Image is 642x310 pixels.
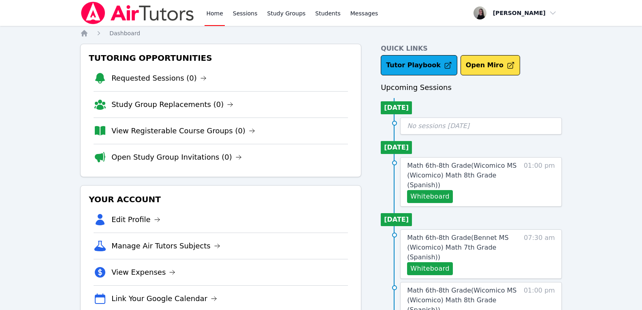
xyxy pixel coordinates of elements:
[524,233,555,275] span: 07:30 am
[111,152,242,163] a: Open Study Group Invitations (0)
[111,214,160,225] a: Edit Profile
[381,82,562,93] h3: Upcoming Sessions
[381,141,412,154] li: [DATE]
[111,73,207,84] a: Requested Sessions (0)
[111,125,255,137] a: View Registerable Course Groups (0)
[111,99,233,110] a: Study Group Replacements (0)
[407,190,453,203] button: Whiteboard
[87,192,354,207] h3: Your Account
[407,234,508,261] span: Math 6th-8th Grade ( Bennet MS (Wicomico) Math 7th Grade (Spanish) )
[407,122,469,130] span: No sessions [DATE]
[80,2,195,24] img: Air Tutors
[109,29,140,37] a: Dashboard
[524,161,555,203] span: 01:00 pm
[381,213,412,226] li: [DATE]
[80,29,562,37] nav: Breadcrumb
[407,233,518,262] a: Math 6th-8th Grade(Bennet MS (Wicomico) Math 7th Grade (Spanish))
[111,293,217,304] a: Link Your Google Calendar
[111,240,220,252] a: Manage Air Tutors Subjects
[381,55,457,75] a: Tutor Playbook
[111,267,175,278] a: View Expenses
[407,262,453,275] button: Whiteboard
[350,9,378,17] span: Messages
[407,161,518,190] a: Math 6th-8th Grade(Wicomico MS (Wicomico) Math 8th Grade (Spanish))
[381,101,412,114] li: [DATE]
[87,51,354,65] h3: Tutoring Opportunities
[407,162,516,189] span: Math 6th-8th Grade ( Wicomico MS (Wicomico) Math 8th Grade (Spanish) )
[381,44,562,53] h4: Quick Links
[109,30,140,36] span: Dashboard
[461,55,520,75] button: Open Miro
